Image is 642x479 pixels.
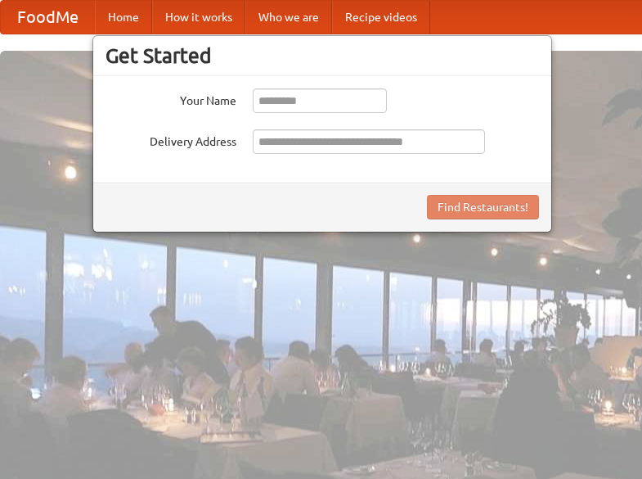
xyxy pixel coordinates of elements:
[245,1,332,34] a: Who we are
[106,88,236,109] label: Your Name
[427,195,539,219] button: Find Restaurants!
[95,1,152,34] a: Home
[106,43,539,68] h3: Get Started
[1,1,95,34] a: FoodMe
[332,1,430,34] a: Recipe videos
[106,129,236,150] label: Delivery Address
[152,1,245,34] a: How it works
